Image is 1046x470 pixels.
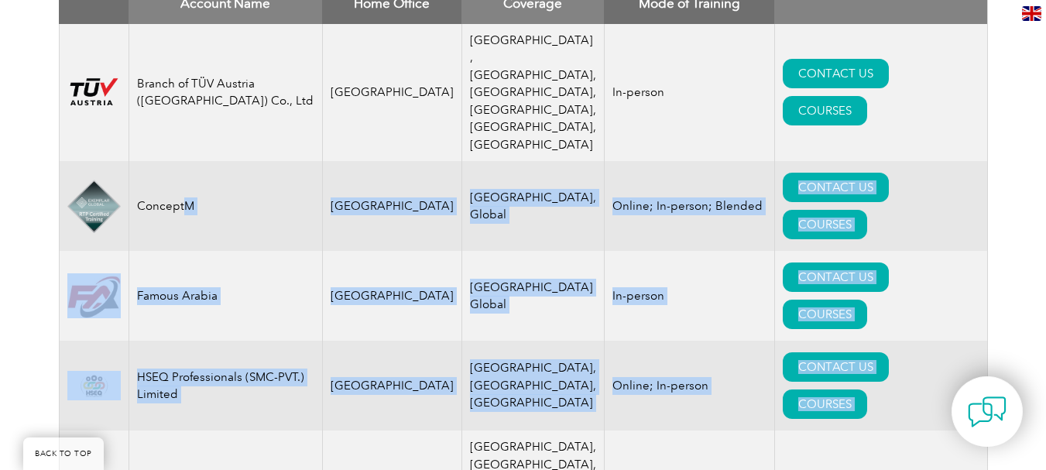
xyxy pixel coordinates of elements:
td: [GEOGRAPHIC_DATA] [322,341,461,431]
a: CONTACT US [783,262,889,292]
td: [GEOGRAPHIC_DATA] [322,161,461,251]
td: [GEOGRAPHIC_DATA] Global [461,251,604,341]
td: ConceptM [129,161,322,251]
a: COURSES [783,96,867,125]
td: Online; In-person [604,341,774,431]
td: [GEOGRAPHIC_DATA] [322,251,461,341]
td: In-person [604,24,774,162]
a: BACK TO TOP [23,437,104,470]
a: CONTACT US [783,352,889,382]
td: [GEOGRAPHIC_DATA], [GEOGRAPHIC_DATA], [GEOGRAPHIC_DATA] [461,341,604,431]
td: HSEQ Professionals (SMC-PVT.) Limited [129,341,322,431]
img: 4db1980e-d9a0-ee11-be37-00224893a058-logo.png [67,180,121,233]
td: Online; In-person; Blended [604,161,774,251]
td: [GEOGRAPHIC_DATA] [322,24,461,162]
a: CONTACT US [783,59,889,88]
td: [GEOGRAPHIC_DATA] ,[GEOGRAPHIC_DATA], [GEOGRAPHIC_DATA], [GEOGRAPHIC_DATA], [GEOGRAPHIC_DATA], [G... [461,24,604,162]
img: 4c223d1d-751d-ea11-a811-000d3a79722d-logo.jpg [67,273,121,318]
img: contact-chat.png [968,393,1007,431]
img: ad2ea39e-148b-ed11-81ac-0022481565fd-logo.png [67,77,121,107]
a: COURSES [783,210,867,239]
td: In-person [604,251,774,341]
a: COURSES [783,300,867,329]
a: CONTACT US [783,173,889,202]
td: [GEOGRAPHIC_DATA], Global [461,161,604,251]
a: COURSES [783,389,867,419]
img: en [1022,6,1041,21]
td: Famous Arabia [129,251,322,341]
img: 0aa6851b-16fe-ed11-8f6c-00224814fd52-logo.png [67,371,121,400]
td: Branch of TÜV Austria ([GEOGRAPHIC_DATA]) Co., Ltd [129,24,322,162]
